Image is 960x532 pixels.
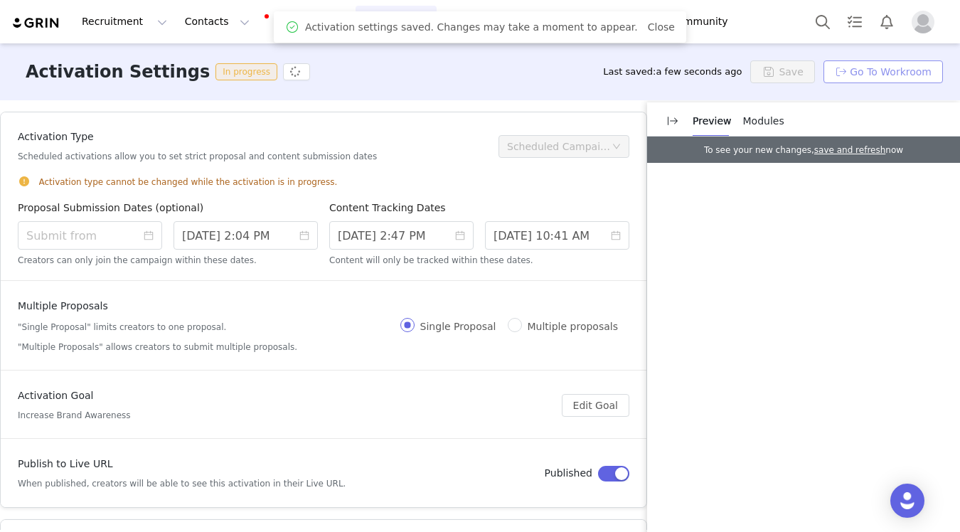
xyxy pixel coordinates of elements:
h5: Increase Brand Awareness [18,409,131,422]
span: Activation settings saved. Changes may take a moment to appear. [305,20,638,35]
span: To see your new changes, [704,145,814,155]
div: Creators can only join the campaign within these dates. [18,251,318,267]
button: Save [750,60,814,83]
a: Community [662,6,743,38]
h5: When published, creators will be able to see this activation in their Live URL. [18,477,346,490]
h4: Activation Goal [18,388,131,403]
i: icon: calendar [455,230,465,240]
input: Track to [485,221,629,250]
i: icon: calendar [611,230,621,240]
h5: "Single Proposal" limits creators to one proposal. [18,321,297,334]
button: Notifications [871,6,902,38]
label: Content Tracking Dates [329,202,446,213]
button: Reporting [516,6,604,38]
p: Preview [693,114,732,129]
label: Proposal Submission Dates (optional) [18,202,203,213]
button: Search [807,6,838,38]
i: icon: calendar [299,230,309,240]
button: Recruitment [73,6,176,38]
i: icon: calendar [144,230,154,240]
span: a few seconds ago [656,66,742,77]
img: placeholder-profile.jpg [912,11,934,33]
span: Activation type cannot be changed while the activation is in progress. [39,176,338,188]
span: Last saved: [603,66,742,77]
img: grin logo [11,16,61,30]
h5: "Multiple Proposals" allows creators to submit multiple proposals. [18,341,297,353]
i: icon: down [612,142,621,152]
span: Modules [743,115,784,127]
h4: Published [545,466,592,481]
button: Messages [259,6,355,38]
div: Open Intercom Messenger [890,484,924,518]
div: Content will only be tracked within these dates. [329,251,629,267]
span: In progress [215,63,277,80]
button: Content [437,6,515,38]
input: Submit from [18,221,162,250]
span: now [885,145,903,155]
h4: Multiple Proposals [18,299,297,314]
input: Track from [329,221,474,250]
h4: Publish to Live URL [18,457,346,472]
h3: Activation Settings [26,59,210,85]
input: Submit to [174,221,318,250]
button: Profile [903,11,949,33]
button: Go To Workroom [823,60,943,83]
a: save and refresh [814,145,885,155]
button: Program [356,6,437,38]
h4: Activation Type [18,129,377,144]
div: Scheduled Campaign [507,136,612,157]
span: Single Proposal [415,321,502,332]
button: Edit Goal [562,394,629,417]
span: Multiple proposals [522,321,624,332]
h5: Scheduled activations allow you to set strict proposal and content submission dates [18,150,377,163]
button: Contacts [176,6,258,38]
a: Brands [604,6,661,38]
a: Tasks [839,6,870,38]
a: Close [648,21,675,33]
